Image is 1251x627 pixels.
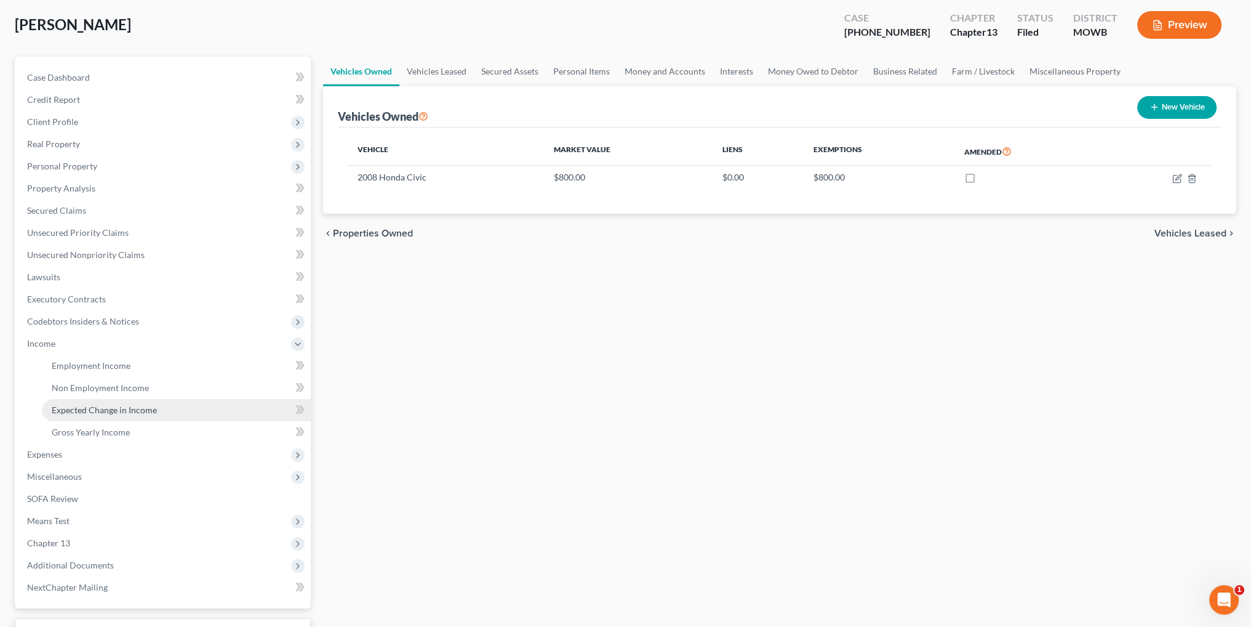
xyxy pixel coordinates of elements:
span: Property Analysis [27,183,95,193]
i: chevron_left [323,229,333,238]
a: Executory Contracts [17,288,311,310]
span: NextChapter Mailing [27,582,108,593]
div: Status [1017,11,1053,25]
button: chevron_left Properties Owned [323,229,413,238]
button: Preview [1137,11,1221,39]
span: Income [27,338,55,349]
div: [PHONE_NUMBER] [844,25,930,39]
td: 2008 Honda Civic [348,166,543,189]
a: Property Analysis [17,177,311,200]
div: Chapter [950,11,997,25]
a: Unsecured Nonpriority Claims [17,244,311,266]
th: Liens [713,137,804,166]
span: Unsecured Priority Claims [27,227,129,238]
a: Interests [713,57,761,86]
td: $800.00 [544,166,713,189]
span: Real Property [27,139,80,149]
span: Client Profile [27,116,78,127]
span: [PERSON_NAME] [15,15,131,33]
a: Expected Change in Income [42,399,311,421]
a: Vehicles Leased [399,57,474,86]
a: Credit Report [17,89,311,111]
a: Vehicles Owned [323,57,399,86]
span: Unsecured Nonpriority Claims [27,249,145,260]
td: $800.00 [804,166,954,189]
span: Non Employment Income [52,382,149,393]
a: Farm / Livestock [945,57,1022,86]
span: Codebtors Insiders & Notices [27,316,139,326]
a: Secured Claims [17,200,311,222]
a: Secured Assets [474,57,546,86]
span: Properties Owned [333,229,413,238]
th: Amended [954,137,1103,166]
span: Secured Claims [27,205,86,216]
iframe: Intercom live chat [1209,585,1239,615]
a: Personal Items [546,57,617,86]
button: New Vehicle [1137,96,1217,119]
button: Vehicles Leased chevron_right [1154,229,1236,238]
i: chevron_right [1226,229,1236,238]
th: Market Value [544,137,713,166]
td: $0.00 [713,166,804,189]
th: Vehicle [348,137,543,166]
th: Exemptions [804,137,954,166]
div: Chapter [950,25,997,39]
a: Miscellaneous Property [1022,57,1128,86]
span: Personal Property [27,161,97,171]
span: Employment Income [52,360,130,371]
a: SOFA Review [17,488,311,510]
div: Filed [1017,25,1053,39]
span: Gross Yearly Income [52,427,130,437]
span: Executory Contracts [27,294,106,304]
span: Means Test [27,516,70,526]
div: Vehicles Owned [338,109,428,124]
div: Case [844,11,930,25]
a: Money Owed to Debtor [761,57,866,86]
span: SOFA Review [27,493,78,504]
a: Business Related [866,57,945,86]
a: Case Dashboard [17,67,311,89]
a: Gross Yearly Income [42,421,311,443]
span: 13 [986,26,997,38]
a: NextChapter Mailing [17,576,311,599]
div: District [1073,11,1117,25]
a: Employment Income [42,355,311,377]
span: 1 [1234,585,1244,595]
span: Vehicles Leased [1154,229,1226,238]
span: Expected Change in Income [52,405,157,415]
span: Expenses [27,449,62,459]
span: Miscellaneous [27,471,82,482]
span: Chapter 13 [27,538,70,548]
div: MOWB [1073,25,1117,39]
span: Additional Documents [27,560,114,570]
a: Unsecured Priority Claims [17,222,311,244]
a: Non Employment Income [42,377,311,399]
span: Lawsuits [27,272,60,282]
a: Lawsuits [17,266,311,288]
span: Case Dashboard [27,72,90,83]
a: Money and Accounts [617,57,713,86]
span: Credit Report [27,94,80,105]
